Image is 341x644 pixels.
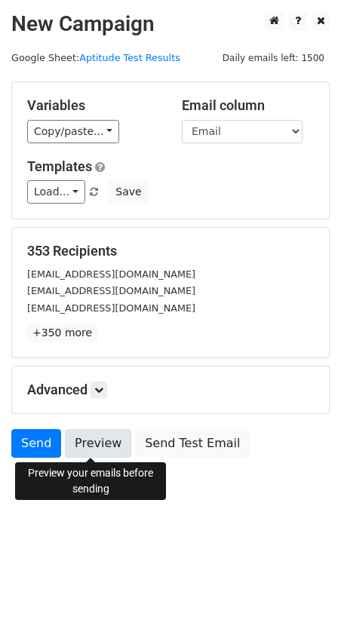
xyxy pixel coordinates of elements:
[109,180,148,204] button: Save
[27,158,92,174] a: Templates
[11,11,330,37] h2: New Campaign
[27,268,195,280] small: [EMAIL_ADDRESS][DOMAIN_NAME]
[27,97,159,114] h5: Variables
[79,52,180,63] a: Aptitude Test Results
[65,429,131,458] a: Preview
[266,572,341,644] iframe: Chat Widget
[11,429,61,458] a: Send
[27,285,195,296] small: [EMAIL_ADDRESS][DOMAIN_NAME]
[27,302,195,314] small: [EMAIL_ADDRESS][DOMAIN_NAME]
[15,462,166,500] div: Preview your emails before sending
[11,52,180,63] small: Google Sheet:
[27,120,119,143] a: Copy/paste...
[27,382,314,398] h5: Advanced
[217,50,330,66] span: Daily emails left: 1500
[217,52,330,63] a: Daily emails left: 1500
[27,243,314,259] h5: 353 Recipients
[135,429,250,458] a: Send Test Email
[27,180,85,204] a: Load...
[27,324,97,342] a: +350 more
[182,97,314,114] h5: Email column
